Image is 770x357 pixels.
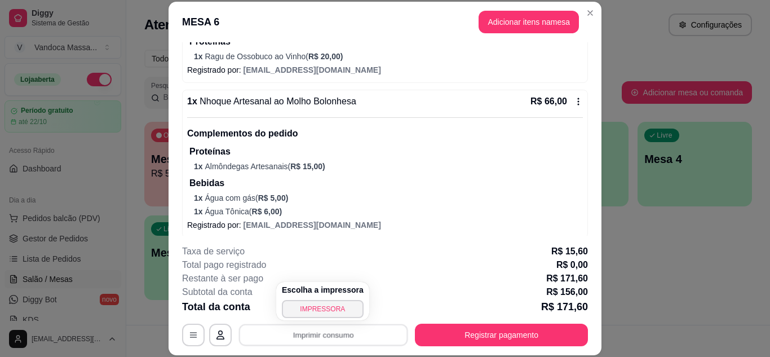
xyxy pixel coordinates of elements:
[187,95,356,108] p: 1 x
[194,207,205,216] span: 1 x
[187,219,583,231] p: Registrado por:
[194,52,205,61] span: 1 x
[187,127,583,140] p: Complementos do pedido
[194,206,583,217] p: Água Tônica (
[182,299,250,315] p: Total da conta
[194,162,205,171] span: 1 x
[182,285,253,299] p: Subtotal da conta
[182,258,266,272] p: Total pago registrado
[290,162,325,171] span: R$ 15,00 )
[189,35,583,49] p: Proteínas
[546,272,588,285] p: R$ 171,60
[169,2,601,42] header: MESA 6
[244,65,381,74] span: [EMAIL_ADDRESS][DOMAIN_NAME]
[479,11,579,33] button: Adicionar itens namesa
[239,324,408,346] button: Imprimir consumo
[194,161,583,172] p: Almôndegas Artesanais (
[530,95,567,108] p: R$ 66,00
[556,258,588,272] p: R$ 0,00
[194,192,583,204] p: Água com gás (
[187,64,583,76] p: Registrado por:
[252,207,282,216] span: R$ 6,00 )
[194,51,583,62] p: Ragu de Ossobuco ao Vinho (
[282,300,364,318] button: IMPRESSORA
[415,324,588,346] button: Registrar pagamento
[546,285,588,299] p: R$ 156,00
[258,193,289,202] span: R$ 5,00 )
[189,145,583,158] p: Proteínas
[182,245,245,258] p: Taxa de serviço
[197,96,356,106] span: Nhoque Artesanal ao Molho Bolonhesa
[194,193,205,202] span: 1 x
[308,52,343,61] span: R$ 20,00 )
[182,272,263,285] p: Restante à ser pago
[244,221,381,230] span: [EMAIL_ADDRESS][DOMAIN_NAME]
[541,299,588,315] p: R$ 171,60
[551,245,588,258] p: R$ 15,60
[189,177,583,190] p: Bebidas
[282,284,364,296] h4: Escolha a impressora
[581,4,599,22] button: Close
